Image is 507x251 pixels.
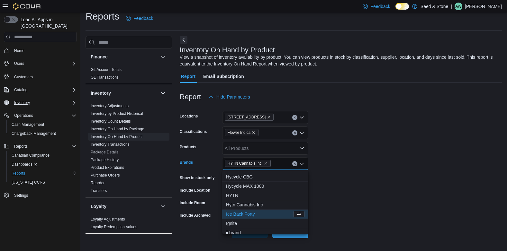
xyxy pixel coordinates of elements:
[91,111,143,116] a: Inventory by Product Historical
[6,178,79,187] button: [US_STATE] CCRS
[421,3,448,10] p: Seed & Stone
[86,10,119,23] h1: Reports
[12,73,35,81] a: Customers
[465,3,502,10] p: [PERSON_NAME]
[91,165,124,170] a: Product Expirations
[133,15,153,22] span: Feedback
[12,191,77,199] span: Settings
[292,115,297,120] button: Clear input
[12,60,27,67] button: Users
[12,73,77,81] span: Customers
[180,93,201,101] h3: Report
[9,151,52,159] a: Canadian Compliance
[9,130,59,137] a: Chargeback Management
[9,121,77,128] span: Cash Management
[226,192,304,199] span: HYTN
[91,111,143,116] span: Inventory by Product Historical
[222,172,308,182] button: Hycycle CBG
[91,119,131,124] a: Inventory Count Details
[180,36,187,44] button: Next
[159,203,167,210] button: Loyalty
[91,75,119,80] a: GL Transactions
[91,54,158,60] button: Finance
[12,112,36,119] button: Operations
[225,160,271,167] span: HYTN Cannabis Inc.
[91,188,107,193] a: Transfers
[180,129,207,134] label: Classifications
[226,229,304,236] span: ii brand
[12,180,45,185] span: [US_STATE] CCRS
[91,54,108,60] h3: Finance
[91,134,142,139] span: Inventory On Hand by Product
[370,3,390,10] span: Feedback
[91,181,104,185] a: Reorder
[91,67,122,72] a: GL Account Totals
[222,210,308,219] button: Ice Back Forty
[226,183,304,189] span: Hycycle MAX 1000
[12,171,25,176] span: Reports
[6,160,79,169] a: Dashboards
[91,203,158,210] button: Loyalty
[91,126,144,132] span: Inventory On Hand by Package
[91,165,124,170] span: Product Expirations
[91,217,125,221] a: Loyalty Adjustments
[91,173,120,178] span: Purchase Orders
[181,70,195,83] span: Report
[180,200,205,205] label: Include Room
[91,157,119,162] span: Package History
[91,203,106,210] h3: Loyalty
[13,3,41,10] img: Cova
[226,202,304,208] span: Hytn Cannabis Inc
[9,130,77,137] span: Chargeback Management
[9,178,48,186] a: [US_STATE] CCRS
[203,70,244,83] span: Email Subscription
[292,161,297,166] button: Clear input
[12,131,56,136] span: Chargeback Management
[14,193,28,198] span: Settings
[123,12,156,25] a: Feedback
[1,142,79,151] button: Reports
[14,61,24,66] span: Users
[91,150,119,155] span: Package Details
[299,161,304,166] button: Close list of options
[222,228,308,238] button: ii brand
[6,120,79,129] button: Cash Management
[159,89,167,97] button: Inventory
[91,90,111,96] h3: Inventory
[226,211,292,217] span: Ice Back Forty
[1,59,79,68] button: Users
[222,200,308,210] button: Hytn Cannabis Inc
[14,100,30,105] span: Inventory
[12,60,77,67] span: Users
[86,102,172,197] div: Inventory
[91,225,137,229] a: Loyalty Redemption Values
[264,161,268,165] button: Remove HYTN Cannabis Inc. from selection in this group
[228,160,263,167] span: HYTN Cannabis Inc.
[226,220,304,227] span: Ignite
[228,114,266,120] span: [STREET_ADDRESS]
[226,174,304,180] span: Hycycle CBG
[180,114,198,119] label: Locations
[14,74,33,80] span: Customers
[206,91,253,103] button: Hide Parameters
[12,112,77,119] span: Operations
[9,121,47,128] a: Cash Management
[91,188,107,193] span: Transfers
[12,47,27,55] a: Home
[12,47,77,55] span: Home
[395,3,409,10] input: Dark Mode
[180,46,275,54] h3: Inventory On Hand by Product
[9,160,77,168] span: Dashboards
[299,146,304,151] button: Open list of options
[455,3,462,10] div: Alex Wang
[12,192,31,199] a: Settings
[216,94,250,100] span: Hide Parameters
[180,144,196,150] label: Products
[228,129,250,136] span: Flower Indica
[12,143,30,150] button: Reports
[1,72,79,81] button: Customers
[12,86,77,94] span: Catalog
[91,103,129,108] span: Inventory Adjustments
